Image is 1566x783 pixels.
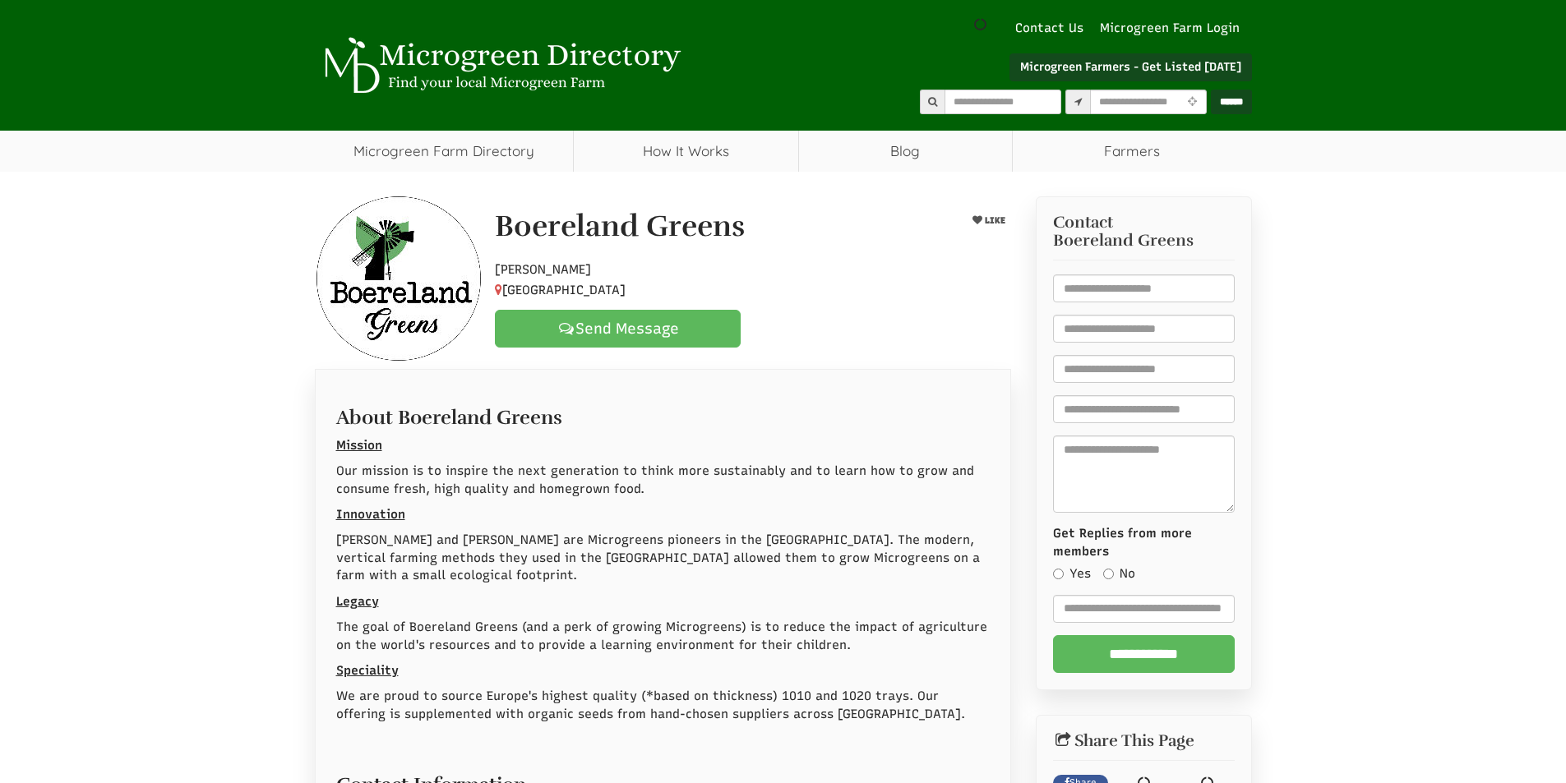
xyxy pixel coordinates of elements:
span: Boereland Greens [1053,232,1194,250]
h3: Contact [1053,214,1235,250]
a: Microgreen Farm Login [1100,20,1248,37]
input: No [1103,569,1114,579]
p: [PERSON_NAME] and [PERSON_NAME] are Microgreens pioneers in the [GEOGRAPHIC_DATA]. The modern, ve... [336,532,991,584]
span: LIKE [982,215,1005,226]
input: Yes [1053,569,1064,579]
u: Innovation [336,507,405,522]
u: Legacy [336,594,379,609]
a: How It Works [574,131,798,172]
span: Farmers [1013,131,1252,172]
ul: Profile Tabs [315,369,1012,370]
a: Contact Us [1007,20,1092,37]
label: Yes [1053,565,1091,583]
u: Mission [336,438,382,453]
i: Use Current Location [1184,97,1201,108]
h2: About Boereland Greens [336,398,991,428]
p: The goal of Boereland Greens (and a perk of growing Microgreens) is to reduce the impact of agric... [336,619,991,654]
span: [PERSON_NAME] [495,262,591,277]
p: We are proud to source Europe's highest quality (*based on thickness) 1010 and 1020 trays. Our of... [336,688,991,723]
img: Microgreen Directory [315,37,685,94]
a: Send Message [495,310,741,348]
label: Get Replies from more members [1053,525,1235,560]
h1: Boereland Greens [495,210,745,243]
button: LIKE [967,210,1011,231]
label: No [1103,565,1135,583]
h2: Share This Page [1053,732,1235,750]
u: Speciality [336,663,399,678]
img: Contact Boereland Greens [316,196,481,361]
span: [GEOGRAPHIC_DATA] [495,283,626,297]
p: Our mission is to inspire the next generation to think more sustainably and to learn how to grow ... [336,463,991,498]
a: Microgreen Farmers - Get Listed [DATE] [1009,53,1252,81]
a: Microgreen Farm Directory [315,131,574,172]
a: Blog [799,131,1012,172]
